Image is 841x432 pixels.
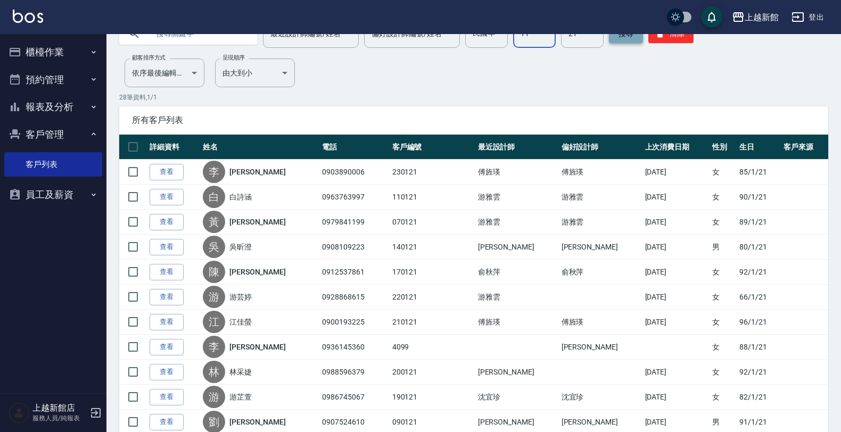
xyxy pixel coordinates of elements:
img: Person [9,402,30,423]
button: 登出 [787,7,828,27]
td: 200121 [390,360,475,385]
div: 林 [203,361,225,383]
td: 0986745067 [319,385,389,410]
td: 游雅雲 [559,210,642,235]
td: 0908109223 [319,235,389,260]
th: 電話 [319,135,389,160]
a: 查看 [150,189,184,205]
td: [DATE] [642,360,710,385]
td: [DATE] [642,260,710,285]
td: 女 [710,160,737,185]
td: [PERSON_NAME] [559,335,642,360]
td: 88/1/21 [737,335,781,360]
button: 員工及薪資 [4,181,102,209]
td: 230121 [390,160,475,185]
a: 游芷萱 [229,392,252,402]
td: 女 [710,260,737,285]
td: 070121 [390,210,475,235]
td: 女 [710,360,737,385]
td: 女 [710,285,737,310]
div: 吳 [203,236,225,258]
div: 李 [203,336,225,358]
a: [PERSON_NAME] [229,267,286,277]
td: 0963763997 [319,185,389,210]
td: 0928868615 [319,285,389,310]
td: [DATE] [642,185,710,210]
button: 報表及分析 [4,93,102,121]
a: 查看 [150,164,184,180]
td: 0988596379 [319,360,389,385]
td: 92/1/21 [737,260,781,285]
td: 85/1/21 [737,160,781,185]
th: 詳細資料 [147,135,200,160]
td: 0903890006 [319,160,389,185]
a: 查看 [150,289,184,305]
th: 姓名 [200,135,319,160]
h5: 上越新館店 [32,403,87,413]
td: 92/1/21 [737,360,781,385]
span: 所有客戶列表 [132,115,815,126]
div: 陳 [203,261,225,283]
button: 櫃檯作業 [4,38,102,66]
td: 游雅雲 [475,210,559,235]
a: 查看 [150,339,184,355]
a: 吳昕澄 [229,242,252,252]
td: 0936145360 [319,335,389,360]
a: 查看 [150,214,184,230]
a: 查看 [150,389,184,405]
div: 依序最後編輯時間 [125,59,204,87]
td: 傅旌瑛 [559,160,642,185]
a: 查看 [150,364,184,380]
td: [DATE] [642,235,710,260]
td: 66/1/21 [737,285,781,310]
th: 客戶來源 [781,135,828,160]
th: 性別 [710,135,737,160]
td: 游雅雲 [559,185,642,210]
td: 游雅雲 [475,185,559,210]
td: 傅旌瑛 [475,310,559,335]
td: 0900193225 [319,310,389,335]
a: [PERSON_NAME] [229,342,286,352]
td: 82/1/21 [737,385,781,410]
a: 游芸婷 [229,292,252,302]
td: 沈宜珍 [559,385,642,410]
td: 110121 [390,185,475,210]
td: 女 [710,310,737,335]
td: 89/1/21 [737,210,781,235]
td: 210121 [390,310,475,335]
div: 游 [203,286,225,308]
a: 查看 [150,414,184,430]
td: 220121 [390,285,475,310]
td: 俞秋萍 [475,260,559,285]
a: 客戶列表 [4,152,102,177]
div: 黃 [203,211,225,233]
div: 李 [203,161,225,183]
button: 預約管理 [4,66,102,94]
div: 江 [203,311,225,333]
p: 服務人員/純報表 [32,413,87,423]
div: 白 [203,186,225,208]
th: 上次消費日期 [642,135,710,160]
td: 俞秋萍 [559,260,642,285]
a: 江佳螢 [229,317,252,327]
td: [PERSON_NAME] [475,360,559,385]
td: 傅旌瑛 [475,160,559,185]
button: 上越新館 [728,6,783,28]
label: 顧客排序方式 [132,54,166,62]
td: 170121 [390,260,475,285]
div: 上越新館 [745,11,779,24]
td: 女 [710,385,737,410]
div: 游 [203,386,225,408]
td: 傅旌瑛 [559,310,642,335]
label: 呈現順序 [222,54,245,62]
td: [DATE] [642,310,710,335]
td: [PERSON_NAME] [559,235,642,260]
td: 男 [710,235,737,260]
td: 96/1/21 [737,310,781,335]
a: 林采婕 [229,367,252,377]
a: 查看 [150,239,184,255]
td: [PERSON_NAME] [475,235,559,260]
td: [DATE] [642,285,710,310]
a: 白詩涵 [229,192,252,202]
td: [DATE] [642,210,710,235]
